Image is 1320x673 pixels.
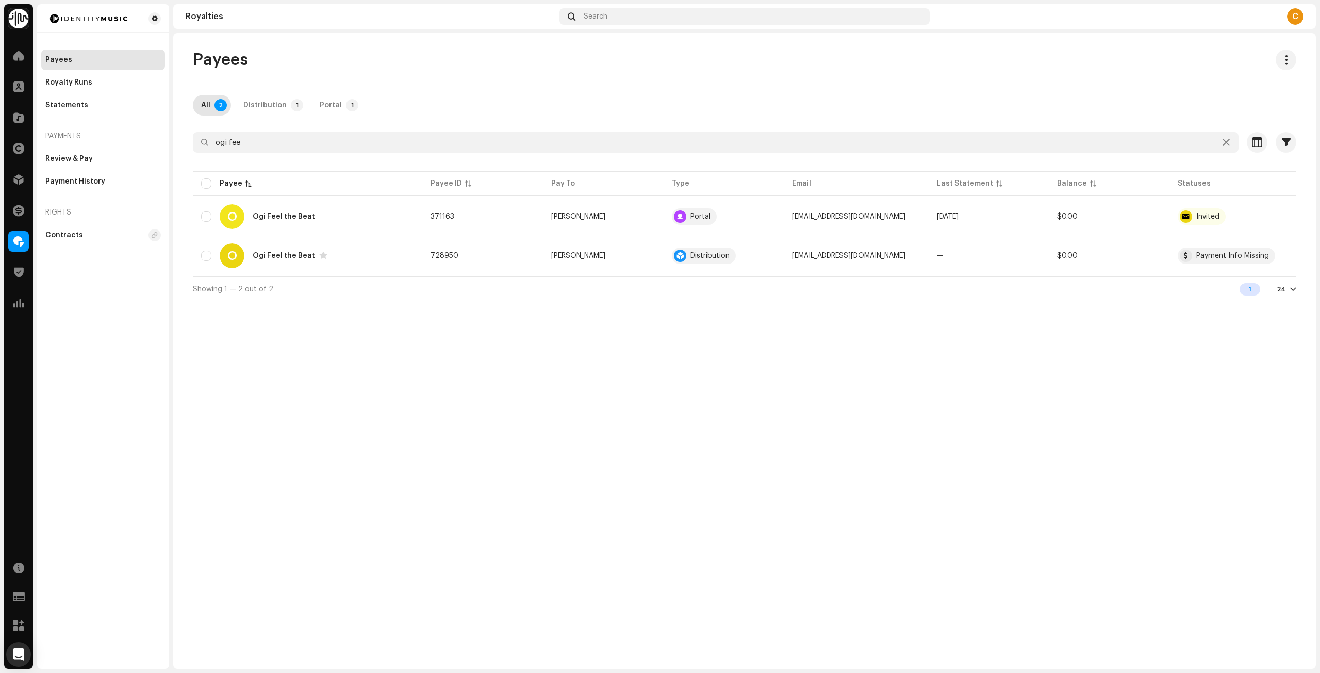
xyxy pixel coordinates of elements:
[1240,283,1260,296] div: 1
[41,95,165,116] re-m-nav-item: Statements
[291,99,303,111] p-badge: 1
[45,12,132,25] img: 185c913a-8839-411b-a7b9-bf647bcb215e
[320,95,342,116] div: Portal
[45,101,88,109] div: Statements
[551,252,605,259] span: Oleg Brnic
[41,225,165,245] re-m-nav-item: Contracts
[1287,8,1303,25] div: C
[937,252,944,259] span: —
[346,99,358,111] p-badge: 1
[431,252,458,259] span: 728950
[243,95,287,116] div: Distribution
[253,213,315,220] div: Ogi Feel the Beat
[45,177,105,186] div: Payment History
[792,252,905,259] span: ogifeelthebeat@gmail.com
[690,213,711,220] div: Portal
[193,132,1239,153] input: Search
[41,72,165,93] re-m-nav-item: Royalty Runs
[1277,285,1286,293] div: 24
[220,204,244,229] div: O
[41,171,165,192] re-m-nav-item: Payment History
[41,50,165,70] re-m-nav-item: Payees
[220,178,242,189] div: Payee
[193,50,248,70] span: Payees
[41,124,165,149] re-a-nav-header: Payments
[690,252,730,259] div: Distribution
[1057,178,1087,189] div: Balance
[584,12,607,21] span: Search
[1196,213,1219,220] div: Invited
[8,8,29,29] img: 0f74c21f-6d1c-4dbc-9196-dbddad53419e
[1057,252,1078,259] span: $0.00
[41,149,165,169] re-m-nav-item: Review & Pay
[253,252,315,259] div: Ogi Feel the Beat
[193,286,273,293] span: Showing 1 — 2 out of 2
[937,213,959,220] span: Sep 2025
[6,642,31,667] div: Open Intercom Messenger
[431,178,462,189] div: Payee ID
[551,213,605,220] span: Oleg Brnic
[186,12,555,21] div: Royalties
[45,78,92,87] div: Royalty Runs
[45,231,83,239] div: Contracts
[220,243,244,268] div: O
[431,213,454,220] span: 371163
[45,56,72,64] div: Payees
[201,95,210,116] div: All
[214,99,227,111] p-badge: 2
[1196,252,1269,259] div: Payment Info Missing
[1057,213,1078,220] span: $0.00
[792,213,905,220] span: ogireadthemail@gmail.com
[937,178,993,189] div: Last Statement
[45,155,93,163] div: Review & Pay
[41,200,165,225] re-a-nav-header: Rights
